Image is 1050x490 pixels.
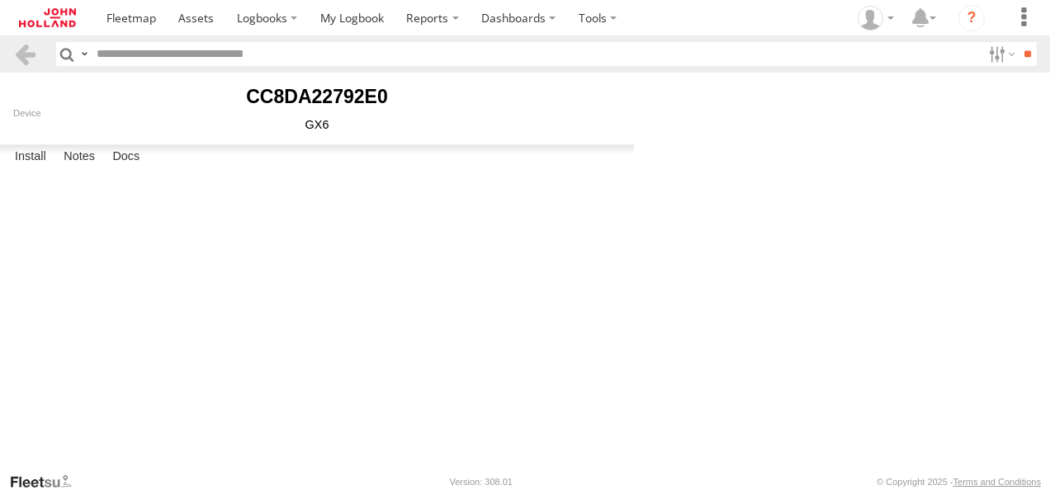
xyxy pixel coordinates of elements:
[55,145,103,168] label: Notes
[982,42,1018,66] label: Search Filter Options
[13,118,621,131] div: GX6
[104,145,148,168] label: Docs
[9,474,85,490] a: Visit our Website
[78,42,91,66] label: Search Query
[953,477,1041,487] a: Terms and Conditions
[877,477,1041,487] div: © Copyright 2025 -
[4,4,91,31] a: Return to Dashboard
[852,6,900,31] div: Adam Dippie
[19,8,76,27] img: jhg-logo.svg
[13,108,621,118] div: Device
[958,5,985,31] i: ?
[7,145,54,168] label: Install
[13,42,37,66] a: Back to previous Page
[450,477,513,487] div: Version: 308.01
[246,86,388,107] b: CC8DA22792E0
